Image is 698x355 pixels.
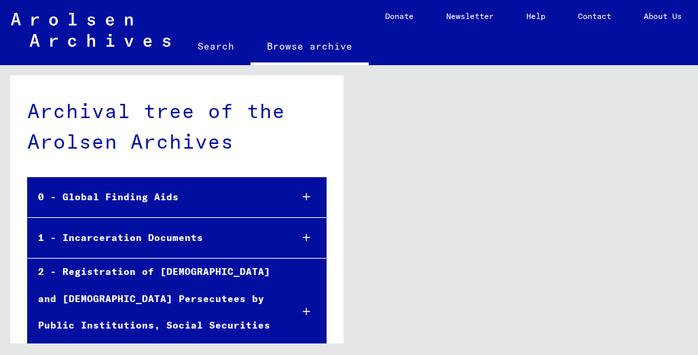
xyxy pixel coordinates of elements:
a: Search [181,30,251,62]
div: Archival tree of the Arolsen Archives [27,96,327,157]
img: Arolsen_neg.svg [11,13,170,47]
div: 0 - Global Finding Aids [28,184,280,210]
a: Browse archive [251,30,369,65]
div: 1 - Incarceration Documents [28,225,280,251]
